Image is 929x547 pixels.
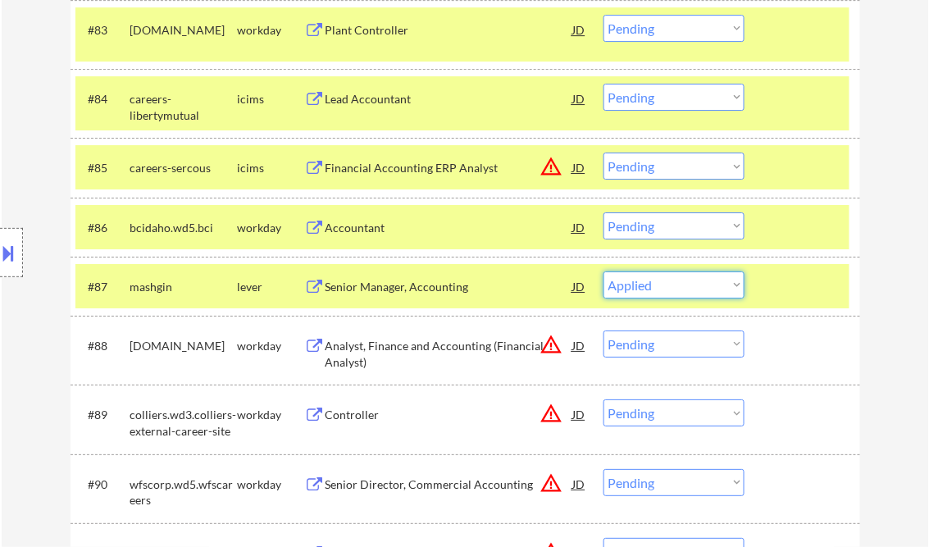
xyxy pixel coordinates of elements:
[130,91,238,123] div: careers-libertymutual
[326,279,573,295] div: Senior Manager, Accounting
[130,476,238,508] div: wfscorp.wd5.wfscareers
[238,476,305,493] div: workday
[326,476,573,493] div: Senior Director, Commercial Accounting
[326,220,573,236] div: Accountant
[238,91,305,107] div: icims
[326,338,573,370] div: Analyst, Finance and Accounting (Financial Analyst)
[572,271,588,301] div: JD
[572,399,588,429] div: JD
[326,91,573,107] div: Lead Accountant
[238,22,305,39] div: workday
[540,333,563,356] button: warning_amber
[540,155,563,178] button: warning_amber
[572,330,588,360] div: JD
[326,407,573,423] div: Controller
[572,212,588,242] div: JD
[238,407,305,423] div: workday
[326,22,573,39] div: Plant Controller
[572,469,588,499] div: JD
[540,472,563,495] button: warning_amber
[326,160,573,176] div: Financial Accounting ERP Analyst
[89,91,117,107] div: #84
[572,153,588,182] div: JD
[89,476,117,493] div: #90
[89,22,117,39] div: #83
[540,402,563,425] button: warning_amber
[130,22,238,39] div: [DOMAIN_NAME]
[572,84,588,113] div: JD
[572,15,588,44] div: JD
[89,407,117,423] div: #89
[130,407,238,439] div: colliers.wd3.colliers-external-career-site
